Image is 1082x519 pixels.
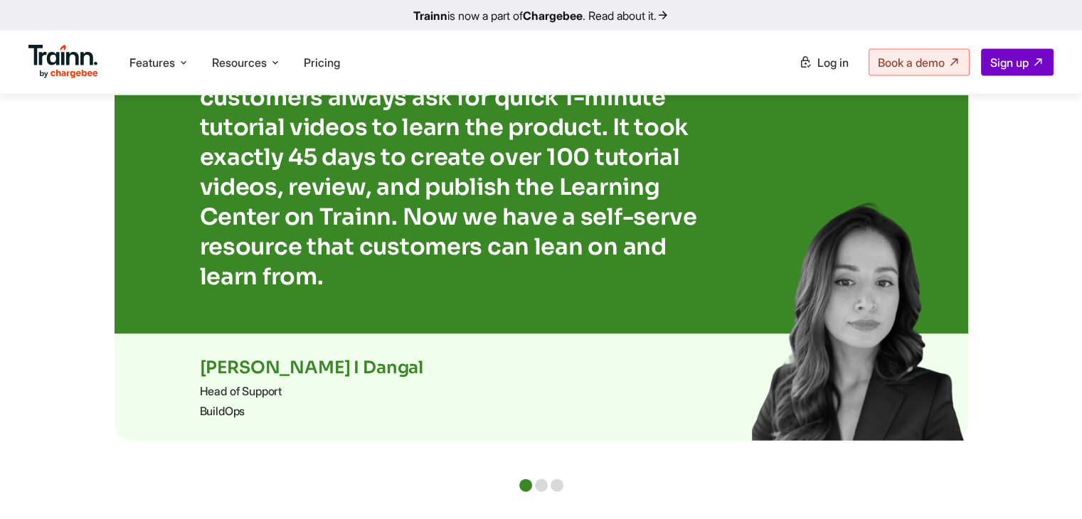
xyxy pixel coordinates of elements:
[413,9,447,23] b: Trainn
[200,53,726,291] p: People are feeling more pressed for time. Our customers always ask for quick 1-minute tutorial vi...
[981,49,1054,76] a: Sign up
[1011,451,1082,519] iframe: Chat Widget
[869,49,970,76] a: Book a demo
[200,357,883,378] p: [PERSON_NAME] I Dangal
[817,55,849,70] span: Log in
[990,55,1029,70] span: Sign up
[523,9,583,23] b: Chargebee
[878,55,945,70] span: Book a demo
[200,384,883,398] p: Head of Support
[212,55,267,70] span: Resources
[28,45,98,79] img: Trainn Logo
[200,404,883,418] p: BuildOps
[790,50,857,75] a: Log in
[752,185,967,441] img: Trainn | customer education | video creation
[129,55,175,70] span: Features
[304,55,340,70] a: Pricing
